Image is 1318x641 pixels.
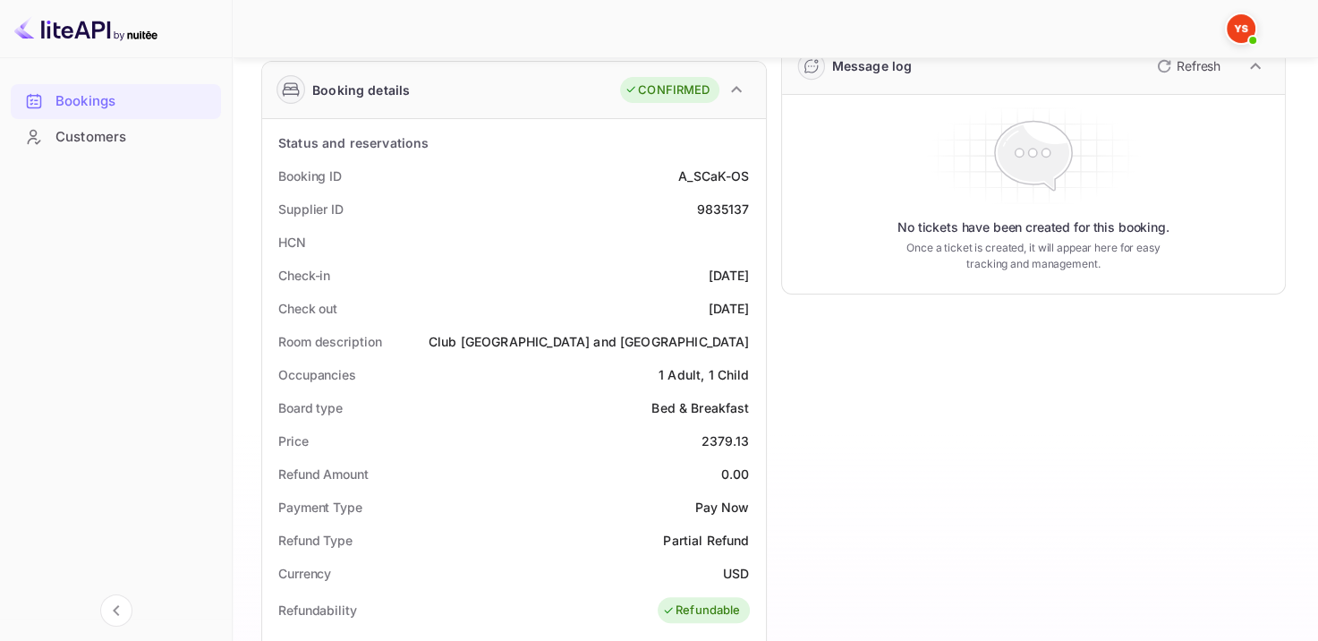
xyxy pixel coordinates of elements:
div: 0.00 [721,465,750,483]
div: 2379.13 [701,432,749,450]
div: Bed & Breakfast [651,398,749,417]
p: No tickets have been created for this booking. [897,218,1169,236]
div: Supplier ID [278,200,344,218]
div: Payment Type [278,498,362,517]
div: 9835137 [696,200,749,218]
div: Check-in [278,266,330,285]
div: Pay Now [694,498,749,517]
div: Refund Type [278,531,353,550]
div: Bookings [11,84,221,119]
div: [DATE] [709,266,750,285]
div: CONFIRMED [625,81,710,99]
div: Currency [278,564,331,583]
div: Refundable [662,602,741,620]
div: Occupancies [278,365,356,384]
button: Refresh [1146,52,1228,81]
div: Room description [278,332,381,351]
div: Booking details [312,81,410,99]
button: Collapse navigation [100,594,132,627]
a: Customers [11,120,221,153]
div: Partial Refund [663,531,749,550]
div: USD [723,564,749,583]
div: Board type [278,398,343,417]
p: Once a ticket is created, it will appear here for easy tracking and management. [898,240,1168,272]
div: Booking ID [278,167,342,185]
a: Bookings [11,84,221,117]
div: Check out [278,299,337,318]
p: Refresh [1177,56,1220,75]
div: Customers [11,120,221,155]
div: Refundability [278,601,357,620]
div: Club [GEOGRAPHIC_DATA] and [GEOGRAPHIC_DATA] [429,332,750,351]
div: Customers [55,127,212,148]
div: Bookings [55,91,212,112]
div: Status and reservations [278,133,429,152]
div: HCN [278,233,306,252]
div: [DATE] [709,299,750,318]
div: A_SCaK-OS [678,167,749,185]
div: Refund Amount [278,465,369,483]
img: Yandex Support [1227,14,1255,43]
img: LiteAPI logo [14,14,157,43]
div: 1 Adult, 1 Child [659,365,749,384]
div: Message log [832,56,913,75]
div: Price [278,432,309,450]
